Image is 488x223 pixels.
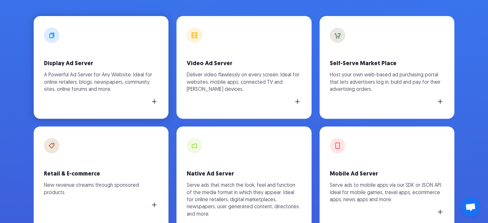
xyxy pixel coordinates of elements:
h3: Mobile Ad Server [330,170,444,178]
h3: Video Ad Server [187,60,301,68]
a: Open chat [461,197,480,217]
a: Self-Serve Market Place Host your own web-based ad purchasing portal that lets advertisers log in... [320,16,455,119]
h3: Display Ad Server [44,60,158,68]
p: Host your own web-based ad purchasing portal that lets advertisers log in, build and pay for thei... [330,72,444,93]
h3: Native Ad Server [187,170,301,178]
p: Serve ads to mobile apps via our SDK or JSON API. Ideal for mobile games, travel apps, ecommerce ... [330,182,444,203]
a: Display Ad Server A Powerful Ad Server for Any Website. Ideal for online retailers, blogs, newspa... [34,16,169,119]
p: New revenue streams through sponsored products. [44,182,158,196]
p: A Powerful Ad Server for Any Website. Ideal for online retailers, blogs, newspapers, community si... [44,72,158,93]
p: Deliver video flawlessly on every screen. Ideal for websites, mobile apps, connected TV and [PERS... [187,72,301,93]
h3: Retail & E-commerce [44,170,158,178]
h3: Self-Serve Market Place [330,60,444,68]
a: Video Ad Server Deliver video flawlessly on every screen. Ideal for websites, mobile apps, connec... [176,16,312,119]
p: Serve ads that match the look, feel and function of the media format in which they appear. Ideal ... [187,182,301,218]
